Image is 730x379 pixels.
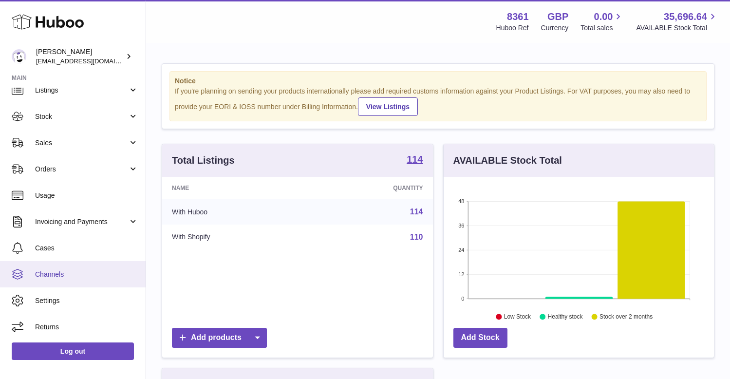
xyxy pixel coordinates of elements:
text: Healthy stock [547,313,583,320]
text: 48 [458,198,464,204]
strong: GBP [547,10,568,23]
span: Stock [35,112,128,121]
span: Cases [35,244,138,253]
div: Huboo Ref [496,23,529,33]
a: 110 [410,233,423,241]
strong: Notice [175,76,701,86]
a: Add products [172,328,267,348]
h3: AVAILABLE Stock Total [453,154,562,167]
span: Channels [35,270,138,279]
h3: Total Listings [172,154,235,167]
img: internalAdmin-8361@internal.huboo.com [12,49,26,64]
a: Log out [12,342,134,360]
text: Low Stock [504,313,531,320]
span: [EMAIL_ADDRESS][DOMAIN_NAME] [36,57,143,65]
span: AVAILABLE Stock Total [636,23,718,33]
span: Settings [35,296,138,305]
th: Quantity [308,177,433,199]
th: Name [162,177,308,199]
strong: 8361 [507,10,529,23]
a: 0.00 Total sales [580,10,624,33]
span: Orders [35,165,128,174]
a: View Listings [358,97,418,116]
a: 114 [407,154,423,166]
text: 0 [461,296,464,302]
span: Usage [35,191,138,200]
span: Sales [35,138,128,148]
a: Add Stock [453,328,507,348]
span: Returns [35,322,138,332]
text: 24 [458,247,464,253]
span: 0.00 [594,10,613,23]
span: Invoicing and Payments [35,217,128,227]
div: [PERSON_NAME] [36,47,124,66]
text: 36 [458,223,464,228]
span: 35,696.64 [664,10,707,23]
td: With Shopify [162,225,308,250]
div: Currency [541,23,569,33]
text: 12 [458,271,464,277]
a: 35,696.64 AVAILABLE Stock Total [636,10,718,33]
td: With Huboo [162,199,308,225]
strong: 114 [407,154,423,164]
span: Listings [35,86,128,95]
text: Stock over 2 months [599,313,653,320]
div: If you're planning on sending your products internationally please add required customs informati... [175,87,701,116]
span: Total sales [580,23,624,33]
a: 114 [410,208,423,216]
